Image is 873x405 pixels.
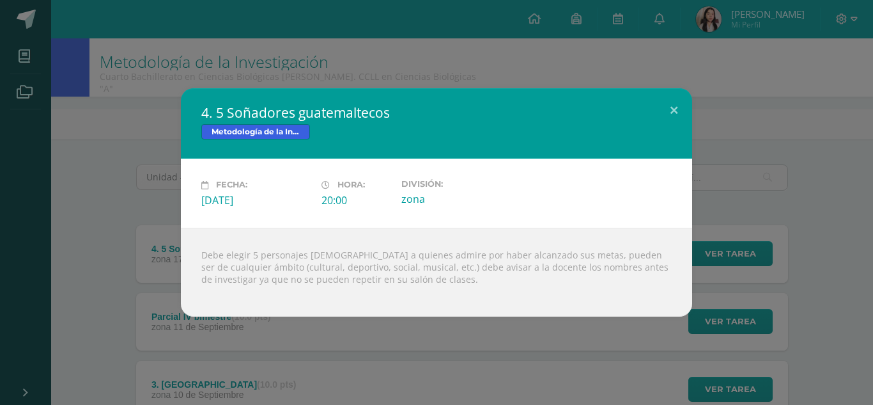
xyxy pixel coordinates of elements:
[201,193,311,207] div: [DATE]
[337,180,365,190] span: Hora:
[321,193,391,207] div: 20:00
[181,228,692,317] div: Debe elegir 5 personajes [DEMOGRAPHIC_DATA] a quienes admire por haber alcanzado sus metas, puede...
[656,88,692,132] button: Close (Esc)
[201,124,310,139] span: Metodología de la Investigación
[216,180,247,190] span: Fecha:
[201,104,672,122] h2: 4. 5 Soñadores guatemaltecos
[401,179,511,189] label: División:
[401,192,511,206] div: zona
